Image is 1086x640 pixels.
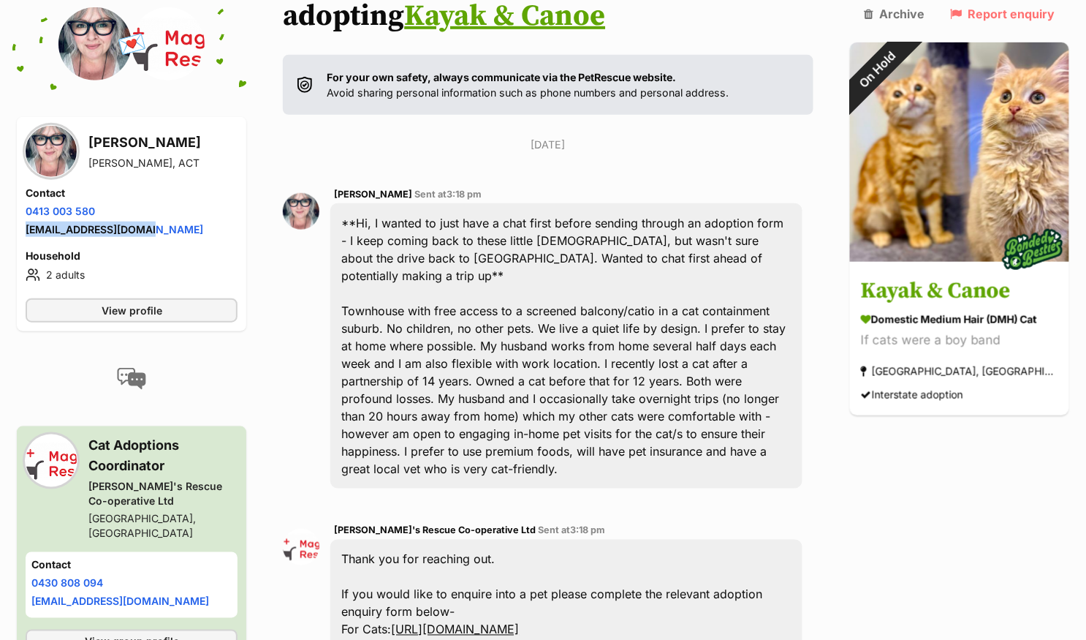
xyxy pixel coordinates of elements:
[570,524,605,535] span: 3:18 pm
[26,126,77,177] img: Jude Stone profile pic
[391,622,519,637] a: [URL][DOMAIN_NAME]
[31,577,103,590] a: 0430 808 094
[850,265,1069,416] a: Kayak & Canoe Domestic Medium Hair (DMH) Cat If cats were a boy band [GEOGRAPHIC_DATA], [GEOGRAPH...
[88,132,201,153] h3: [PERSON_NAME]
[283,529,319,565] img: Maggie's Rescue Co-operative Ltd profile pic
[850,250,1069,265] a: On Hold
[115,29,148,60] span: 💌
[861,276,1058,309] h3: Kayak & Canoe
[88,156,201,170] div: [PERSON_NAME], ACT
[447,189,482,200] span: 3:18 pm
[865,7,925,20] a: Archive
[58,7,132,80] img: Jude Stone profile pic
[26,186,238,200] h4: Contact
[26,223,203,236] a: [EMAIL_ADDRESS][DOMAIN_NAME]
[861,312,1058,328] div: Domestic Medium Hair (DMH) Cat
[31,558,232,573] h4: Contact
[283,193,319,230] img: Jude Stone profile pic
[132,7,205,80] img: Maggie's Rescue Co-operative Ltd profile pic
[26,435,77,486] img: Maggie's Rescue Co-operative Ltd profile pic
[327,69,729,101] p: Avoid sharing personal information such as phone numbers and personal address.
[414,189,482,200] span: Sent at
[334,189,412,200] span: [PERSON_NAME]
[861,362,1058,382] div: [GEOGRAPHIC_DATA], [GEOGRAPHIC_DATA]
[996,214,1069,287] img: bonded besties
[538,524,605,535] span: Sent at
[950,7,1055,20] a: Report enquiry
[330,203,802,489] div: **Hi, I wanted to just have a chat first before sending through an adoption form - I keep coming ...
[26,249,238,263] h4: Household
[102,303,162,318] span: View profile
[283,137,813,152] p: [DATE]
[26,298,238,323] a: View profile
[26,266,238,284] li: 2 adults
[829,23,924,118] div: On Hold
[88,511,238,541] div: [GEOGRAPHIC_DATA], [GEOGRAPHIC_DATA]
[861,385,963,405] div: Interstate adoption
[850,42,1069,262] img: Kayak & Canoe
[88,479,238,508] div: [PERSON_NAME]'s Rescue Co-operative Ltd
[861,331,1058,351] div: If cats were a boy band
[334,524,536,535] span: [PERSON_NAME]'s Rescue Co-operative Ltd
[88,435,238,476] h3: Cat Adoptions Coordinator
[327,71,676,83] strong: For your own safety, always communicate via the PetRescue website.
[31,595,209,608] a: [EMAIL_ADDRESS][DOMAIN_NAME]
[26,205,95,217] a: 0413 003 580
[117,368,146,390] img: conversation-icon-4a6f8262b818ee0b60e3300018af0b2d0b884aa5de6e9bcb8d3d4eeb1a70a7c4.svg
